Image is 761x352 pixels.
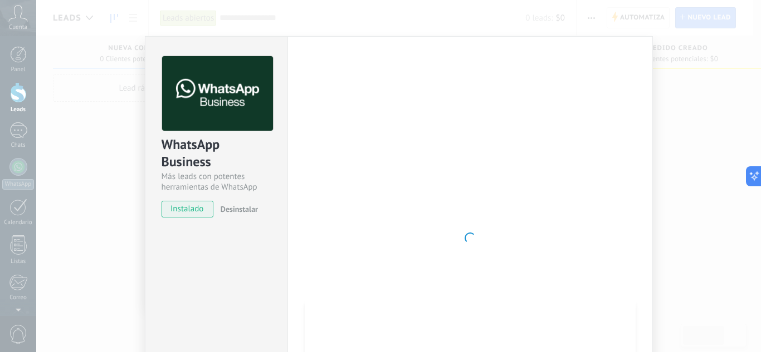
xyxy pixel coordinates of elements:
[221,204,258,214] span: Desinstalar
[162,56,273,131] img: logo_main.png
[162,171,271,192] div: Más leads con potentes herramientas de WhatsApp
[162,136,271,171] div: WhatsApp Business
[216,201,258,217] button: Desinstalar
[162,201,213,217] span: instalado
